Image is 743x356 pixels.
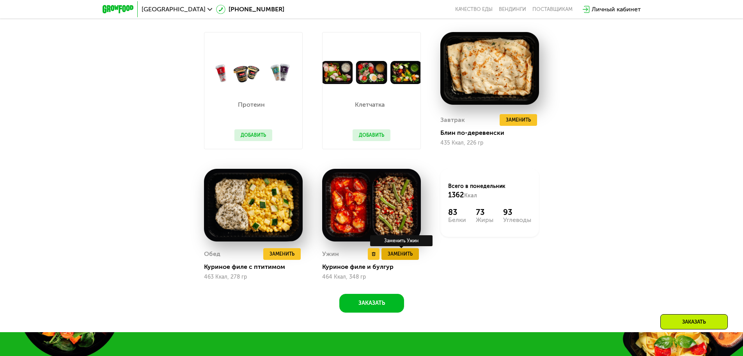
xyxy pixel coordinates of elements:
div: Всего в понедельник [448,182,531,200]
div: Углеводы [503,217,531,223]
div: Куриное филе и булгур [322,263,427,271]
button: Заменить [500,114,537,126]
div: Обед [204,248,220,260]
button: Заказать [339,294,404,313]
button: Заменить [263,248,301,260]
p: Протеин [234,102,268,108]
p: Клетчатка [353,102,387,108]
span: 1362 [448,191,464,199]
span: Заменить [270,250,294,258]
div: Завтрак [440,114,465,126]
div: Заказать [660,314,728,329]
div: 435 Ккал, 226 гр [440,140,539,146]
button: Добавить [234,129,272,141]
a: Качество еды [455,6,493,13]
a: [PHONE_NUMBER] [216,5,284,14]
button: Заменить [381,248,419,260]
div: Личный кабинет [592,5,641,14]
div: 73 [476,208,493,217]
div: поставщикам [532,6,573,13]
span: Заменить [506,116,531,124]
div: 83 [448,208,466,217]
span: [GEOGRAPHIC_DATA] [142,6,206,13]
div: Блин по-деревенски [440,129,545,137]
button: Добавить [353,129,390,141]
div: 464 Ккал, 348 гр [322,274,421,280]
span: Ккал [464,192,477,199]
div: Жиры [476,217,493,223]
div: Куриное филе с птитимом [204,263,309,271]
a: Вендинги [499,6,526,13]
div: Белки [448,217,466,223]
div: Ужин [322,248,339,260]
div: 463 Ккал, 278 гр [204,274,303,280]
span: Заменить [388,250,413,258]
div: 93 [503,208,531,217]
div: Заменить Ужин [370,235,433,246]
